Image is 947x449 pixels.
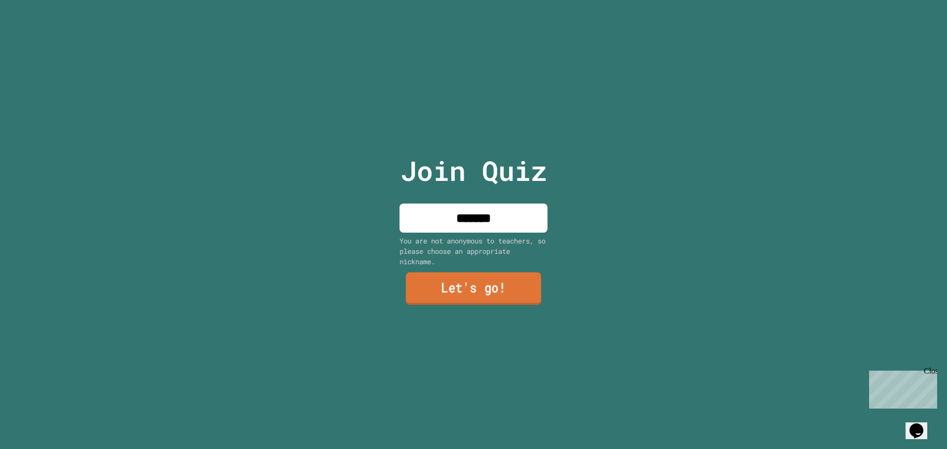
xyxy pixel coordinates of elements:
p: Join Quiz [401,150,547,191]
div: Chat with us now!Close [4,4,68,63]
div: You are not anonymous to teachers, so please choose an appropriate nickname. [400,236,547,267]
iframe: chat widget [906,410,937,439]
a: Let's go! [406,273,541,305]
iframe: chat widget [865,367,937,409]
